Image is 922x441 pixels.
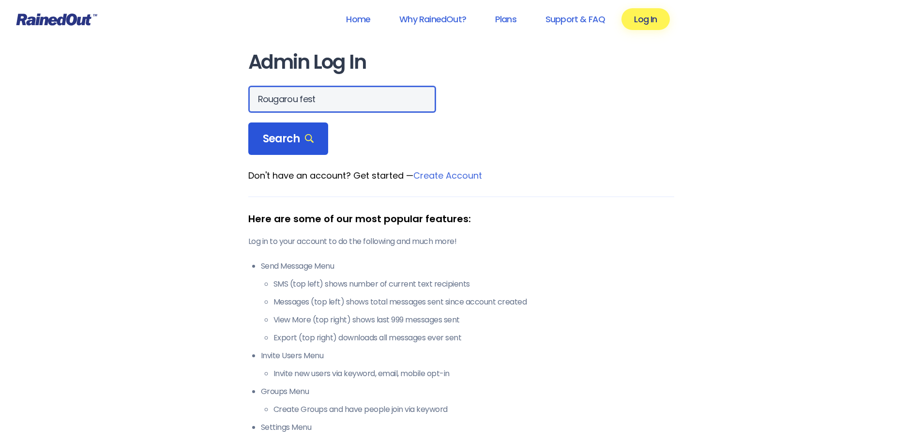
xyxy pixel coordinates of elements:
a: Why RainedOut? [387,8,479,30]
input: Search Orgs… [248,86,436,113]
li: Groups Menu [261,386,674,415]
div: Here are some of our most popular features: [248,212,674,226]
li: View More (top right) shows last 999 messages sent [273,314,674,326]
span: Search [263,132,314,146]
a: Log In [621,8,669,30]
p: Log in to your account to do the following and much more! [248,236,674,247]
li: Export (top right) downloads all messages ever sent [273,332,674,344]
a: Home [333,8,383,30]
li: SMS (top left) shows number of current text recipients [273,278,674,290]
h1: Admin Log In [248,51,674,73]
a: Support & FAQ [533,8,618,30]
li: Create Groups and have people join via keyword [273,404,674,415]
div: Search [248,122,329,155]
a: Create Account [413,169,482,182]
li: Invite Users Menu [261,350,674,380]
li: Messages (top left) shows total messages sent since account created [273,296,674,308]
li: Send Message Menu [261,260,674,344]
a: Plans [483,8,529,30]
li: Invite new users via keyword, email, mobile opt-in [273,368,674,380]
